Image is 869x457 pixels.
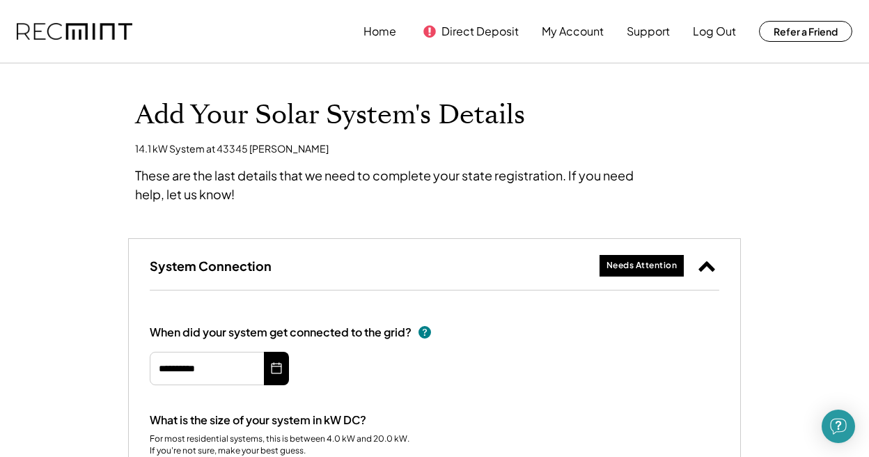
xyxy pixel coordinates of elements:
div: Needs Attention [606,260,678,272]
div: These are the last details that we need to complete your state registration. If you need help, le... [135,166,657,203]
img: recmint-logotype%403x.png [17,23,132,40]
button: Log Out [693,17,736,45]
div: When did your system get connected to the grid? [150,325,412,340]
div: What is the size of your system in kW DC? [150,413,366,428]
button: Direct Deposit [441,17,519,45]
button: My Account [542,17,604,45]
div: 14.1 kW System at 43345 [PERSON_NAME] [135,142,329,156]
h1: Add Your Solar System's Details [135,99,734,132]
button: Refer a Friend [759,21,852,42]
div: For most residential systems, this is between 4.0 kW and 20.0 kW. If you're not sure, make your b... [150,433,411,457]
h3: System Connection [150,258,272,274]
div: Open Intercom Messenger [822,410,855,443]
button: Support [627,17,670,45]
button: Home [363,17,396,45]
